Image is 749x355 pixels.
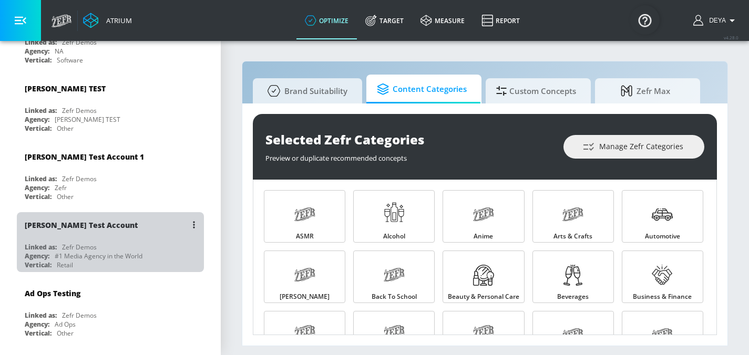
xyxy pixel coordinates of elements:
[412,2,473,39] a: measure
[25,220,138,230] div: [PERSON_NAME] Test Account
[265,131,553,148] div: Selected Zefr Categories
[280,294,330,300] span: [PERSON_NAME]
[584,140,683,153] span: Manage Zefr Categories
[17,76,204,135] div: [PERSON_NAME] TESTLinked as:Zefr DemosAgency:[PERSON_NAME] TESTVertical:Other
[25,115,49,124] div: Agency:
[496,78,576,103] span: Custom Concepts
[353,250,435,303] a: Back to School
[264,190,345,243] a: ASMR
[25,83,106,93] div: [PERSON_NAME] TEST
[25,174,57,183] div: Linked as:
[377,77,467,102] span: Content Categories
[55,47,64,56] div: NA
[448,294,519,300] span: Beauty & Personal Care
[473,2,528,39] a: Report
[443,190,524,243] a: Anime
[606,78,685,103] span: Zefr Max
[83,13,132,28] a: Atrium
[372,294,417,300] span: Back to School
[25,288,80,298] div: Ad Ops Testing
[25,106,57,115] div: Linked as:
[25,260,52,269] div: Vertical:
[17,280,204,340] div: Ad Ops TestingLinked as:Zefr DemosAgency:Ad OpsVertical:Other
[645,233,680,239] span: Automotive
[25,329,52,338] div: Vertical:
[62,106,97,115] div: Zefr Demos
[25,311,57,320] div: Linked as:
[55,320,76,329] div: Ad Ops
[532,190,614,243] a: Arts & Crafts
[296,2,357,39] a: optimize
[630,5,660,35] button: Open Resource Center
[25,252,49,260] div: Agency:
[25,243,57,252] div: Linked as:
[622,250,703,303] a: Business & Finance
[57,329,74,338] div: Other
[57,56,83,65] div: Software
[17,144,204,204] div: [PERSON_NAME] Test Account 1Linked as:Zefr DemosAgency:ZefrVertical:Other
[264,250,345,303] a: [PERSON_NAME]
[633,294,692,300] span: Business & Finance
[55,252,142,260] div: #1 Media Agency in the World
[17,212,204,272] div: [PERSON_NAME] Test AccountLinked as:Zefr DemosAgency:#1 Media Agency in the WorldVertical:Retail
[55,183,67,192] div: Zefr
[443,250,524,303] a: Beauty & Personal Care
[705,17,726,24] span: login as: deya.mansell@zefr.com
[25,320,49,329] div: Agency:
[353,190,435,243] a: Alcohol
[25,56,52,65] div: Vertical:
[62,311,97,320] div: Zefr Demos
[622,190,703,243] a: Automotive
[55,115,120,124] div: [PERSON_NAME] TEST
[553,233,592,239] span: Arts & Crafts
[563,135,704,159] button: Manage Zefr Categories
[532,250,614,303] a: Beverages
[693,14,738,27] button: Deya
[25,38,57,47] div: Linked as:
[265,148,553,163] div: Preview or duplicate recommended concepts
[25,47,49,56] div: Agency:
[724,35,738,40] span: v 4.28.0
[25,152,144,162] div: [PERSON_NAME] Test Account 1
[25,183,49,192] div: Agency:
[57,192,74,201] div: Other
[357,2,412,39] a: Target
[25,124,52,133] div: Vertical:
[62,38,97,47] div: Zefr Demos
[383,233,405,239] span: Alcohol
[296,233,314,239] span: ASMR
[62,243,97,252] div: Zefr Demos
[25,192,52,201] div: Vertical:
[62,174,97,183] div: Zefr Demos
[102,16,132,25] div: Atrium
[263,78,347,103] span: Brand Suitability
[57,124,74,133] div: Other
[57,260,73,269] div: Retail
[557,294,589,300] span: Beverages
[474,233,493,239] span: Anime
